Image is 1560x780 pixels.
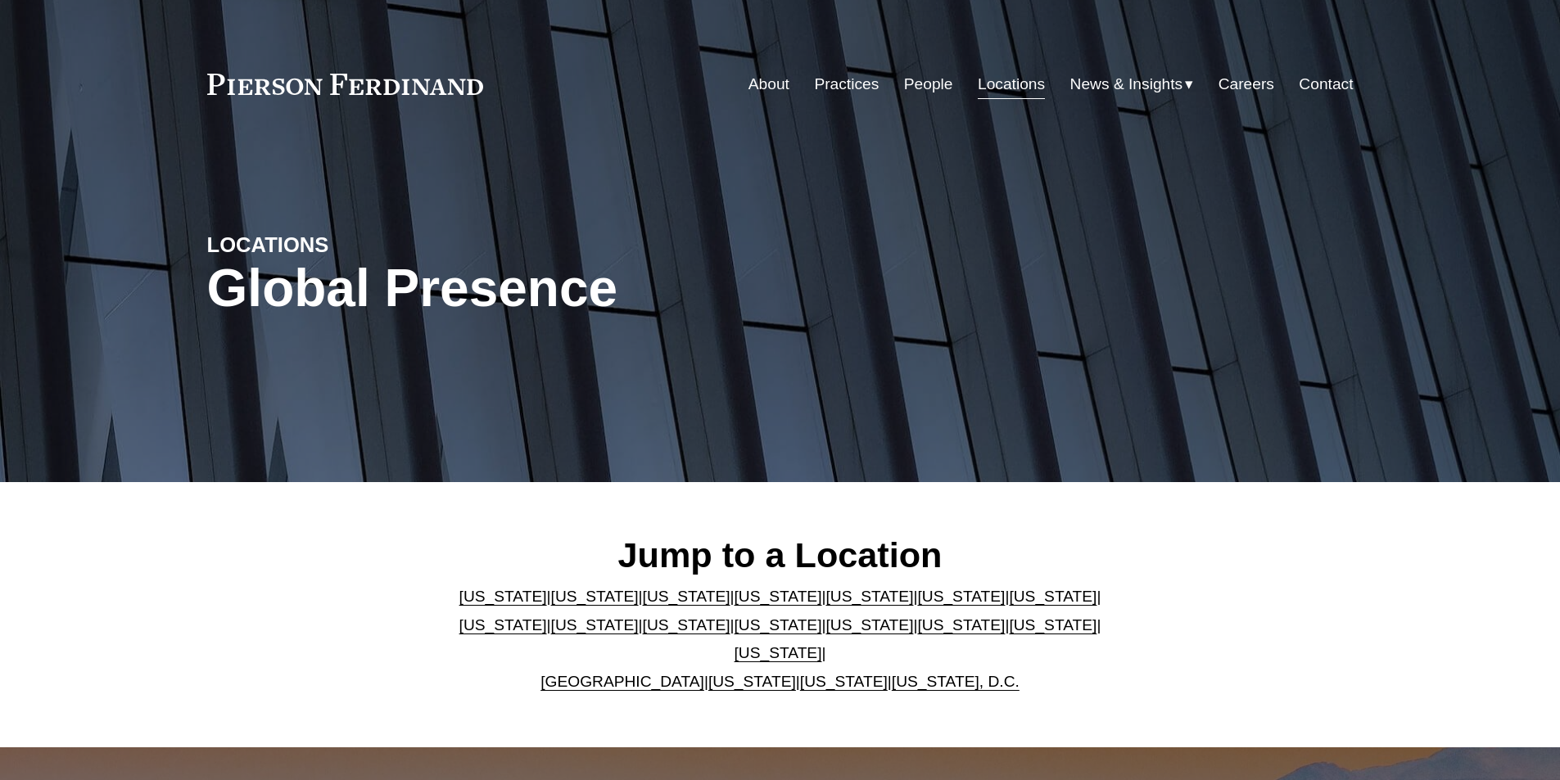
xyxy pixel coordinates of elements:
a: [US_STATE] [800,673,888,690]
a: [US_STATE] [459,616,547,633]
a: [US_STATE] [735,616,822,633]
a: [US_STATE] [551,616,639,633]
a: [US_STATE] [643,588,730,605]
a: [GEOGRAPHIC_DATA] [540,673,704,690]
a: [US_STATE] [1009,616,1097,633]
a: [US_STATE] [1009,588,1097,605]
a: [US_STATE] [735,644,822,661]
a: Locations [978,69,1045,100]
a: [US_STATE] [459,588,547,605]
a: People [904,69,953,100]
h2: Jump to a Location [445,534,1115,576]
a: [US_STATE] [735,588,822,605]
a: Careers [1219,69,1274,100]
h4: LOCATIONS [207,232,494,258]
a: [US_STATE] [708,673,796,690]
span: News & Insights [1070,70,1183,99]
a: [US_STATE], D.C. [892,673,1020,690]
a: [US_STATE] [917,588,1005,605]
a: Contact [1299,69,1353,100]
p: | | | | | | | | | | | | | | | | | | [445,583,1115,696]
a: [US_STATE] [551,588,639,605]
a: [US_STATE] [643,616,730,633]
a: Practices [814,69,879,100]
h1: Global Presence [207,259,971,318]
a: [US_STATE] [825,616,913,633]
a: [US_STATE] [917,616,1005,633]
a: [US_STATE] [825,588,913,605]
a: folder dropdown [1070,69,1194,100]
a: About [748,69,789,100]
